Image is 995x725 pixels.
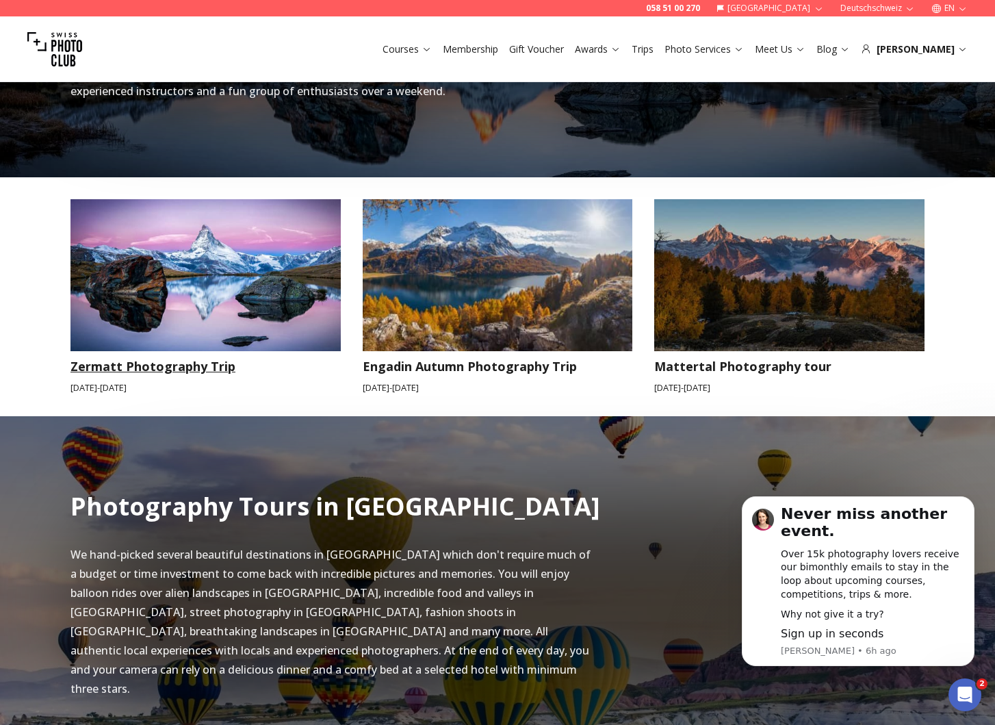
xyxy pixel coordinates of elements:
[70,199,341,351] img: Zermatt Photography Trip
[504,40,569,59] button: Gift Voucher
[659,40,749,59] button: Photo Services
[349,192,646,359] img: Engadin Autumn Photography Trip
[948,678,981,711] iframe: Intercom live chat
[70,381,341,394] small: [DATE] - [DATE]
[861,42,968,56] div: [PERSON_NAME]
[70,545,596,698] p: We hand-picked several beautiful destinations in [GEOGRAPHIC_DATA] which don't require much of a ...
[641,192,938,359] img: Mattertal Photography tour
[654,199,925,394] a: Mattertal Photography tourMattertal Photography tour[DATE]-[DATE]
[654,357,925,376] h3: Mattertal Photography tour
[27,22,82,77] img: Swiss photo club
[443,42,498,56] a: Membership
[70,357,341,376] h3: Zermatt Photography Trip
[749,40,811,59] button: Meet Us
[363,357,633,376] h3: Engadin Autumn Photography Trip
[569,40,626,59] button: Awards
[654,381,925,394] small: [DATE] - [DATE]
[977,678,987,689] span: 2
[811,40,855,59] button: Blog
[377,40,437,59] button: Courses
[721,495,995,688] iframe: Intercom notifications message
[363,381,633,394] small: [DATE] - [DATE]
[437,40,504,59] button: Membership
[575,42,621,56] a: Awards
[383,42,432,56] a: Courses
[70,493,600,520] h2: Photography Tours in [GEOGRAPHIC_DATA]
[755,42,805,56] a: Meet Us
[363,199,633,394] a: Engadin Autumn Photography TripEngadin Autumn Photography Trip[DATE]-[DATE]
[509,42,564,56] a: Gift Voucher
[664,42,744,56] a: Photo Services
[626,40,659,59] button: Trips
[632,42,654,56] a: Trips
[816,42,850,56] a: Blog
[646,3,700,14] a: 058 51 00 270
[70,199,341,394] a: Zermatt Photography TripZermatt Photography Trip[DATE]-[DATE]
